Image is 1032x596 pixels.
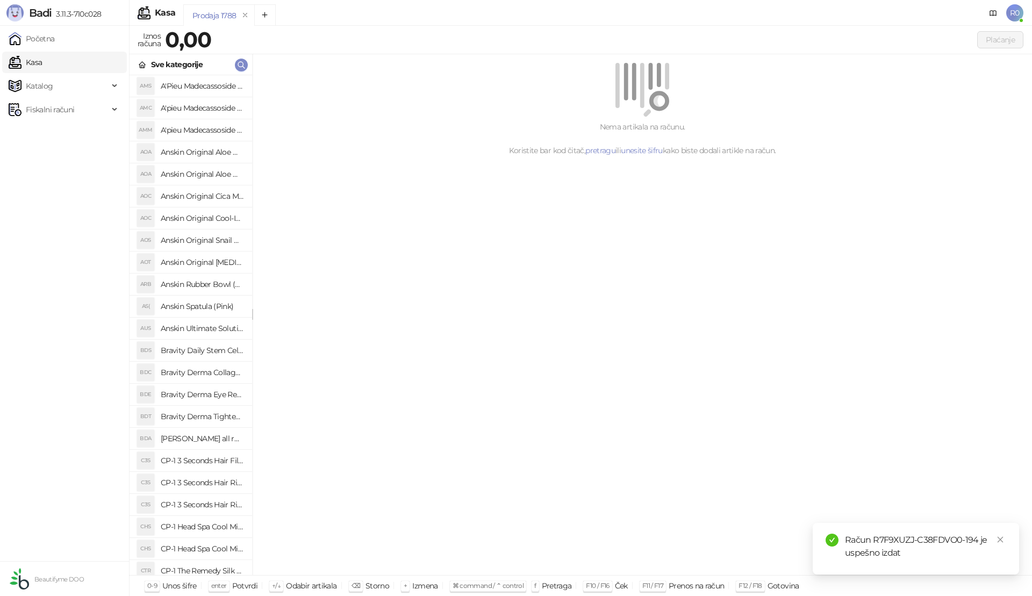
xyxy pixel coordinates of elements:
[161,342,243,359] h4: Bravity Daily Stem Cell Sleeping Pack
[137,540,154,557] div: CHS
[352,581,360,590] span: ⌫
[130,75,252,575] div: grid
[9,52,42,73] a: Kasa
[137,77,154,95] div: AMS
[161,408,243,425] h4: Bravity Derma Tightening Neck Ampoule
[586,581,609,590] span: F10 / F16
[137,452,154,469] div: C3S
[137,518,154,535] div: CHS
[161,386,243,403] h4: Bravity Derma Eye Repair Ampoule
[272,581,281,590] span: ↑/↓
[9,568,30,590] img: 64x64-companyLogo-432ed541-86f2-4000-a6d6-137676e77c9d.png
[137,99,154,117] div: AMC
[162,579,197,593] div: Unos šifre
[404,581,407,590] span: +
[29,6,52,19] span: Badi
[238,11,252,20] button: remove
[161,254,243,271] h4: Anskin Original [MEDICAL_DATA] Modeling Mask 240g
[161,298,243,315] h4: Anskin Spatula (Pink)
[137,474,154,491] div: C3S
[453,581,524,590] span: ⌘ command / ⌃ control
[161,540,243,557] h4: CP-1 Head Spa Cool Mint Shampoo
[137,496,154,513] div: C3S
[826,534,838,547] span: check-circle
[137,121,154,139] div: AMM
[642,581,663,590] span: F11 / F17
[137,562,154,579] div: CTR
[994,534,1006,545] a: Close
[137,166,154,183] div: AOA
[26,75,53,97] span: Katalog
[137,430,154,447] div: BDA
[621,146,663,155] a: unesite šifru
[997,536,1004,543] span: close
[365,579,389,593] div: Storno
[534,581,536,590] span: f
[9,28,55,49] a: Početna
[232,579,258,593] div: Potvrdi
[52,9,101,19] span: 3.11.3-710c028
[161,474,243,491] h4: CP-1 3 Seconds Hair Ringer Hair Fill-up Ampoule
[739,581,762,590] span: F12 / F18
[585,146,615,155] a: pretragu
[155,9,175,17] div: Kasa
[266,121,1019,156] div: Nema artikala na računu. Koristite bar kod čitač, ili kako biste dodali artikle na račun.
[669,579,724,593] div: Prenos na račun
[161,143,243,161] h4: Anskin Original Aloe Modeling Mask (Refill) 240g
[768,579,799,593] div: Gotovina
[137,364,154,381] div: BDC
[137,232,154,249] div: AOS
[161,496,243,513] h4: CP-1 3 Seconds Hair Ringer Hair Fill-up Ampoule
[6,4,24,21] img: Logo
[137,143,154,161] div: AOA
[161,210,243,227] h4: Anskin Original Cool-Ice Modeling Mask 1kg
[165,26,211,53] strong: 0,00
[135,29,163,51] div: Iznos računa
[161,364,243,381] h4: Bravity Derma Collagen Eye Cream
[161,562,243,579] h4: CP-1 The Remedy Silk Essence
[211,581,227,590] span: enter
[137,342,154,359] div: BDS
[161,121,243,139] h4: A'pieu Madecassoside Moisture Gel Cream
[192,10,236,21] div: Prodaja 1788
[161,188,243,205] h4: Anskin Original Cica Modeling Mask 240g
[1006,4,1023,21] span: R0
[137,188,154,205] div: AOC
[137,210,154,227] div: AOC
[137,320,154,337] div: AUS
[137,386,154,403] div: BDE
[845,534,1006,559] div: Račun R7F9XUZJ-C38FDVO0-194 je uspešno izdat
[34,576,84,583] small: Beautifyme DOO
[985,4,1002,21] a: Dokumentacija
[161,99,243,117] h4: A'pieu Madecassoside Cream 2X
[137,408,154,425] div: BDT
[161,320,243,337] h4: Anskin Ultimate Solution Modeling Activator 1000ml
[412,579,438,593] div: Izmena
[161,430,243,447] h4: [PERSON_NAME] all round modeling powder
[137,254,154,271] div: AOT
[161,276,243,293] h4: Anskin Rubber Bowl (Pink)
[977,31,1023,48] button: Plaćanje
[161,232,243,249] h4: Anskin Original Snail Modeling Mask 1kg
[161,77,243,95] h4: A'Pieu Madecassoside Sleeping Mask
[151,59,203,70] div: Sve kategorije
[161,518,243,535] h4: CP-1 Head Spa Cool Mint Shampoo
[137,276,154,293] div: ARB
[161,452,243,469] h4: CP-1 3 Seconds Hair Fill-up Waterpack
[137,298,154,315] div: AS(
[254,4,276,26] button: Add tab
[286,579,336,593] div: Odabir artikala
[26,99,74,120] span: Fiskalni računi
[615,579,628,593] div: Ček
[161,166,243,183] h4: Anskin Original Aloe Modeling Mask 1kg
[542,579,572,593] div: Pretraga
[147,581,157,590] span: 0-9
